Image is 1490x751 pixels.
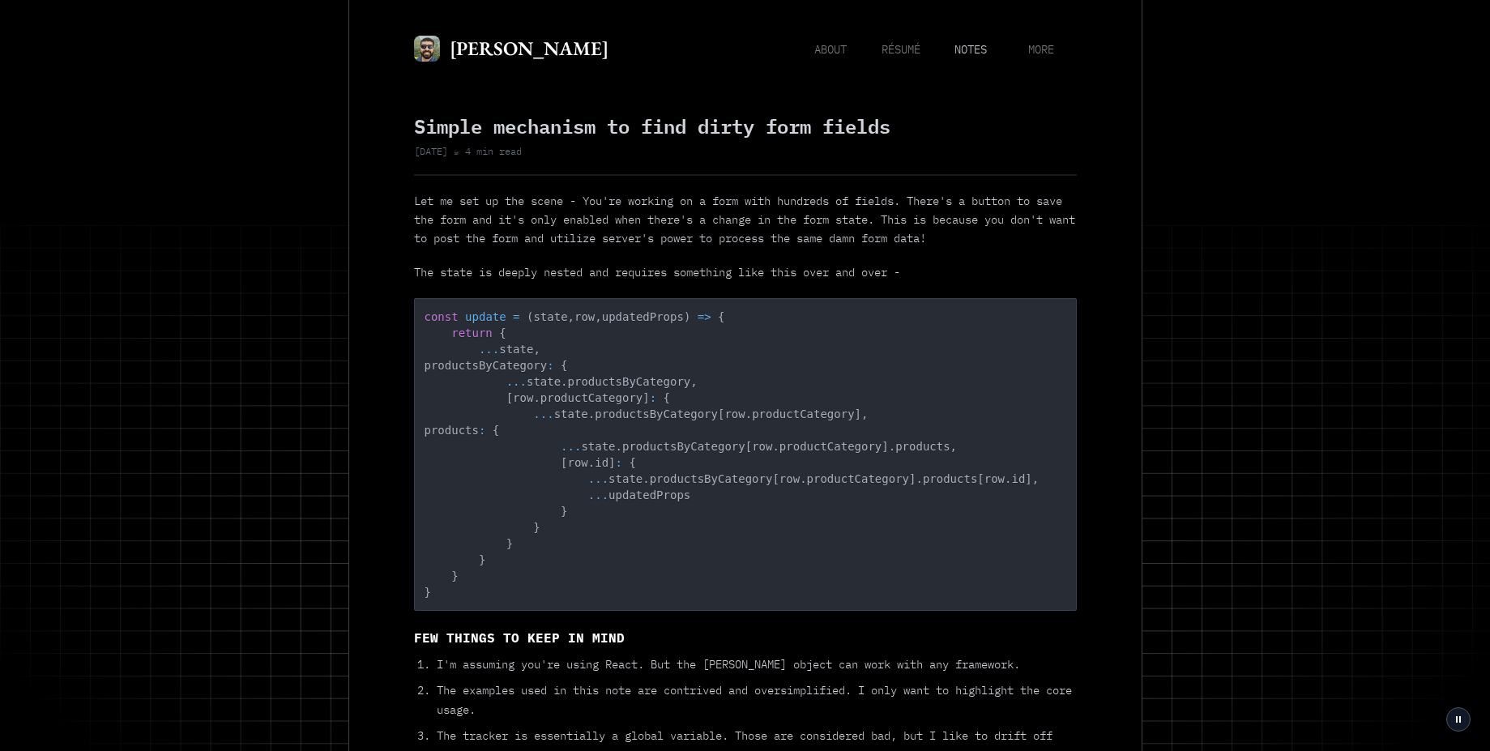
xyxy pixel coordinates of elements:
[698,310,711,323] span: =>
[533,521,540,534] span: }
[595,310,601,323] span: ,
[425,310,459,323] span: const
[643,391,649,404] span: ]
[479,343,499,356] span: ...
[882,42,920,58] span: résumé
[895,440,950,453] span: products
[602,310,684,323] span: updatedProps
[772,440,779,453] span: .
[807,472,909,485] span: productCategory
[414,263,1077,282] p: The state is deeply nested and requires something like this over and over -
[977,472,984,485] span: [
[1005,472,1011,485] span: .
[718,310,724,323] span: {
[752,440,772,453] span: row
[414,145,1077,158] p: [DATE] ☕ 4 min read
[554,408,588,420] span: state
[616,440,622,453] span: .
[745,440,752,453] span: [
[622,440,745,453] span: productsByCategory
[527,375,561,388] span: state
[574,310,595,323] span: row
[499,343,533,356] span: state
[588,456,595,469] span: .
[779,440,882,453] span: productCategory
[533,310,567,323] span: state
[1025,472,1031,485] span: ]
[527,310,533,323] span: (
[533,343,540,356] span: ,
[533,391,540,404] span: .
[513,391,533,404] span: row
[650,391,656,404] span: :
[561,505,567,518] span: }
[855,408,861,420] span: ]
[724,408,745,420] span: row
[568,456,588,469] span: row
[616,456,622,469] span: :
[581,440,615,453] span: state
[684,310,690,323] span: )
[861,408,868,420] span: ,
[506,391,513,404] span: [
[752,408,854,420] span: productCategory
[1446,707,1471,732] button: Pause grid animation
[882,440,888,453] span: ]
[1028,42,1054,58] span: more
[479,553,485,566] span: }
[479,424,485,437] span: :
[533,408,553,420] span: ...
[595,456,608,469] span: id
[561,375,567,388] span: .
[588,408,595,420] span: .
[588,489,608,501] span: ...
[954,42,987,58] span: notes
[629,456,635,469] span: {
[414,32,608,64] a: Mihir Karandikar[PERSON_NAME]
[414,627,1077,648] h3: Few things to keep in mind
[561,359,567,372] span: {
[889,440,895,453] span: .
[595,408,718,420] span: productsByCategory
[690,375,697,388] span: ,
[493,424,499,437] span: {
[547,359,553,372] span: :
[451,570,458,582] span: }
[923,472,977,485] span: products
[568,310,574,323] span: ,
[425,586,431,599] span: }
[608,489,690,501] span: updatedProps
[664,391,670,404] span: {
[718,408,724,420] span: [
[1012,472,1026,485] span: id
[909,472,916,485] span: ]
[568,375,691,388] span: productsByCategory
[588,472,608,485] span: ...
[465,310,506,323] span: update
[425,359,548,372] span: productsByCategory
[950,440,957,453] span: ,
[540,391,643,404] span: productCategory
[1032,472,1039,485] span: ,
[561,440,581,453] span: ...
[414,192,1077,247] p: Let me set up the scene - You're working on a form with hundreds of fields. There's a button to s...
[745,408,752,420] span: .
[506,375,527,388] span: ...
[796,39,1077,58] nav: Main navigation
[437,655,1077,674] li: I'm assuming you're using React. But the [PERSON_NAME] object can work with any framework.
[779,472,800,485] span: row
[506,537,513,550] span: }
[800,472,806,485] span: .
[561,456,567,469] span: [
[450,32,608,64] h2: [PERSON_NAME]
[414,36,440,62] img: Mihir Karandikar
[650,472,773,485] span: productsByCategory
[643,472,649,485] span: .
[499,326,506,339] span: {
[451,326,493,339] span: return
[608,472,643,485] span: state
[513,310,519,323] span: =
[425,424,479,437] span: products
[814,42,847,58] span: about
[608,456,615,469] span: ]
